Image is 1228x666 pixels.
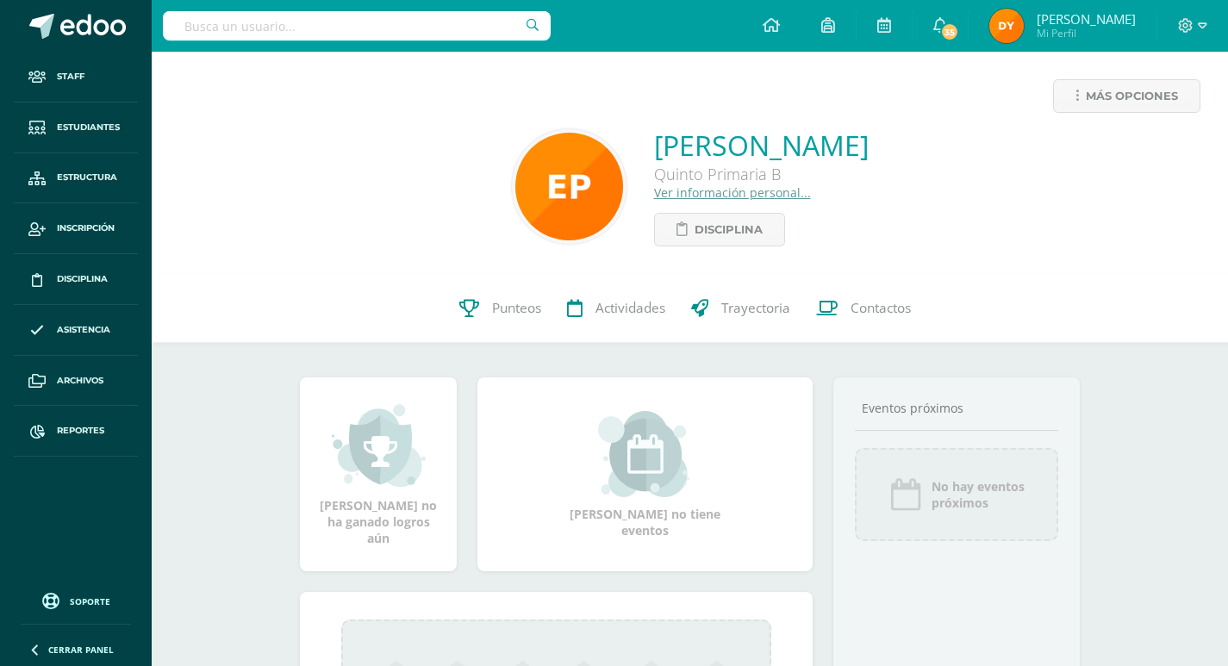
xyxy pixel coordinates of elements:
div: [PERSON_NAME] no tiene eventos [559,411,732,538]
img: event_icon.png [888,477,923,512]
a: Ver información personal... [654,184,811,201]
div: Quinto Primaria B [654,164,869,184]
span: Contactos [851,299,911,317]
div: [PERSON_NAME] no ha ganado logros aún [317,402,439,546]
img: c8daf5868487dcf723db5a2304d8d709.png [515,133,623,240]
span: Mi Perfil [1037,26,1136,40]
a: Soporte [21,588,131,612]
a: Estudiantes [14,103,138,153]
span: Disciplina [695,214,763,246]
span: Actividades [595,299,665,317]
a: Disciplina [654,213,785,246]
span: Inscripción [57,221,115,235]
img: event_small.png [598,411,692,497]
a: Inscripción [14,203,138,254]
span: Soporte [70,595,110,607]
img: 037b6ea60564a67d0a4f148695f9261a.png [989,9,1024,43]
a: Contactos [803,274,924,343]
span: 35 [940,22,959,41]
a: Asistencia [14,305,138,356]
a: Reportes [14,406,138,457]
span: Trayectoria [721,299,790,317]
a: [PERSON_NAME] [654,127,869,164]
a: Archivos [14,356,138,407]
span: Cerrar panel [48,644,114,656]
span: Disciplina [57,272,108,286]
img: achievement_small.png [332,402,426,489]
span: Staff [57,70,84,84]
span: No hay eventos próximos [932,478,1025,511]
span: [PERSON_NAME] [1037,10,1136,28]
a: Trayectoria [678,274,803,343]
input: Busca un usuario... [163,11,551,40]
a: Disciplina [14,254,138,305]
a: Más opciones [1053,79,1200,113]
span: Asistencia [57,323,110,337]
span: Archivos [57,374,103,388]
span: Más opciones [1086,80,1178,112]
a: Punteos [446,274,554,343]
a: Actividades [554,274,678,343]
span: Estructura [57,171,117,184]
span: Estudiantes [57,121,120,134]
span: Punteos [492,299,541,317]
a: Staff [14,52,138,103]
div: Eventos próximos [855,400,1058,416]
span: Reportes [57,424,104,438]
a: Estructura [14,153,138,204]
